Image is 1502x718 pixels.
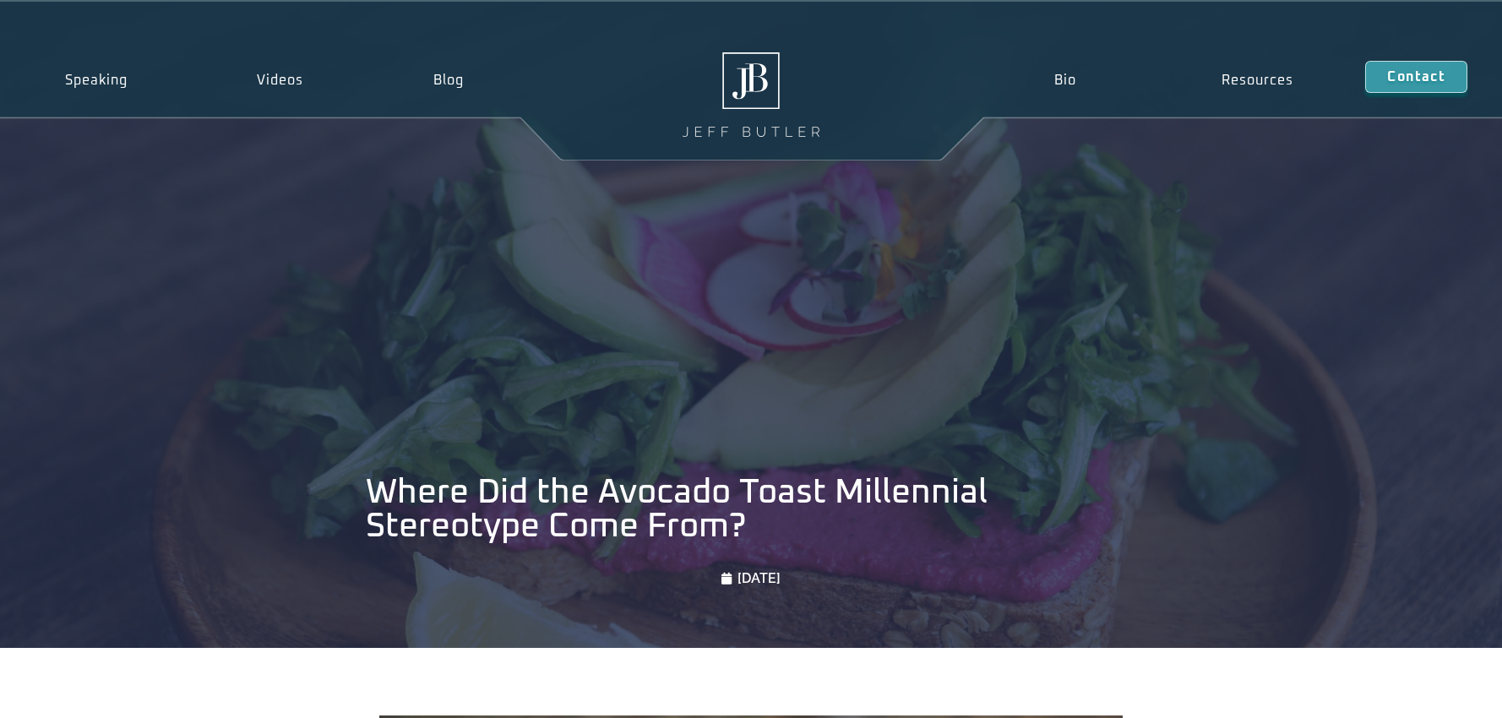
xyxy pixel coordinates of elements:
h1: Where Did the Avocado Toast Millennial Stereotype Come From? [366,476,1136,543]
a: [DATE] [721,568,781,589]
a: Contact [1365,61,1467,93]
a: Bio [982,61,1149,100]
a: Resources [1149,61,1366,100]
span: Contact [1387,70,1445,84]
a: Blog [368,61,529,100]
time: [DATE] [737,570,781,586]
nav: Menu [982,61,1365,100]
a: Videos [193,61,369,100]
